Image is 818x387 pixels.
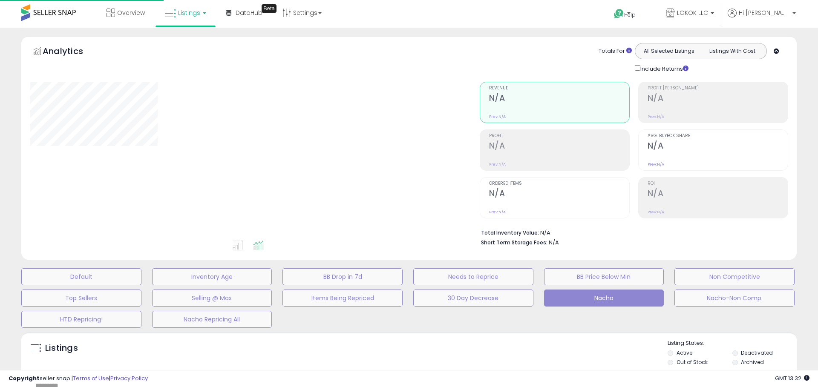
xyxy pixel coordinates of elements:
[648,86,788,91] span: Profit [PERSON_NAME]
[648,189,788,200] h2: N/A
[648,181,788,186] span: ROI
[648,114,664,119] small: Prev: N/A
[637,46,701,57] button: All Selected Listings
[648,93,788,105] h2: N/A
[178,9,200,17] span: Listings
[674,290,795,307] button: Nacho-Non Comp.
[413,268,533,285] button: Needs to Reprice
[549,238,559,247] span: N/A
[489,209,506,215] small: Prev: N/A
[613,9,624,19] i: Get Help
[413,290,533,307] button: 30 Day Decrease
[489,141,629,152] h2: N/A
[648,134,788,138] span: Avg. Buybox Share
[481,229,539,236] b: Total Inventory Value:
[677,9,708,17] span: LOKOK LLC
[489,86,629,91] span: Revenue
[21,311,141,328] button: HTD Repricing!
[624,11,636,18] span: Help
[607,2,652,28] a: Help
[674,268,795,285] button: Non Competitive
[481,239,547,246] b: Short Term Storage Fees:
[21,268,141,285] button: Default
[489,114,506,119] small: Prev: N/A
[9,374,40,382] strong: Copyright
[489,181,629,186] span: Ordered Items
[489,93,629,105] h2: N/A
[648,209,664,215] small: Prev: N/A
[628,63,699,73] div: Include Returns
[9,375,148,383] div: seller snap | |
[739,9,790,17] span: Hi [PERSON_NAME]
[152,311,272,328] button: Nacho Repricing All
[152,268,272,285] button: Inventory Age
[599,47,632,55] div: Totals For
[489,134,629,138] span: Profit
[21,290,141,307] button: Top Sellers
[648,141,788,152] h2: N/A
[43,45,100,59] h5: Analytics
[282,268,403,285] button: BB Drop in 7d
[117,9,145,17] span: Overview
[544,268,664,285] button: BB Price Below Min
[262,4,277,13] div: Tooltip anchor
[282,290,403,307] button: Items Being Repriced
[236,9,262,17] span: DataHub
[700,46,764,57] button: Listings With Cost
[481,227,782,237] li: N/A
[728,9,796,28] a: Hi [PERSON_NAME]
[489,162,506,167] small: Prev: N/A
[648,162,664,167] small: Prev: N/A
[544,290,664,307] button: Nacho
[489,189,629,200] h2: N/A
[152,290,272,307] button: Selling @ Max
